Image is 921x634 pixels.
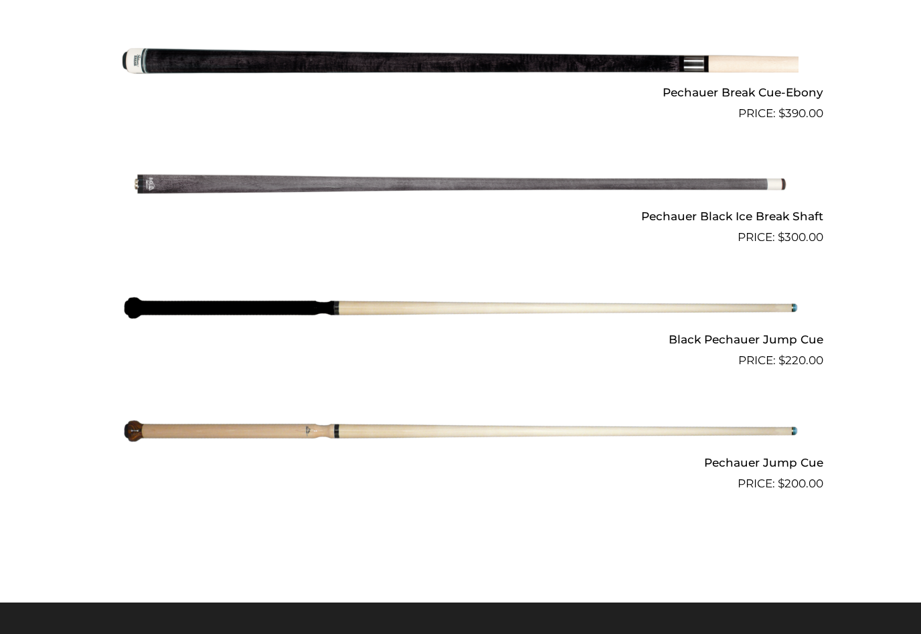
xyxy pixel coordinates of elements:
[98,80,823,105] h2: Pechauer Break Cue-Ebony
[98,327,823,352] h2: Black Pechauer Jump Cue
[778,477,784,490] span: $
[778,353,785,367] span: $
[122,128,799,240] img: Pechauer Black Ice Break Shaft
[778,477,823,490] bdi: 200.00
[98,5,823,123] a: Pechauer Break Cue-Ebony $390.00
[98,128,823,246] a: Pechauer Black Ice Break Shaft $300.00
[98,451,823,475] h2: Pechauer Jump Cue
[98,204,823,228] h2: Pechauer Black Ice Break Shaft
[778,230,823,244] bdi: 300.00
[122,5,799,117] img: Pechauer Break Cue-Ebony
[122,252,799,364] img: Black Pechauer Jump Cue
[778,353,823,367] bdi: 220.00
[778,106,823,120] bdi: 390.00
[122,375,799,487] img: Pechauer Jump Cue
[98,375,823,493] a: Pechauer Jump Cue $200.00
[778,106,785,120] span: $
[778,230,784,244] span: $
[98,252,823,370] a: Black Pechauer Jump Cue $220.00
